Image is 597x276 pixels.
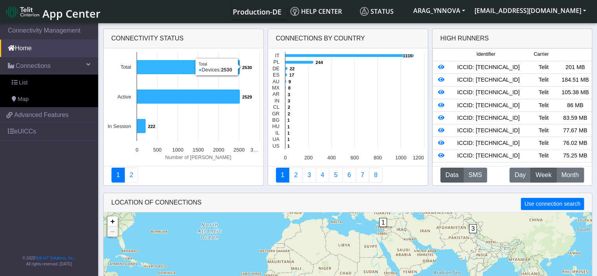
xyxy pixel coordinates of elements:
span: Identifier [477,51,495,58]
text: In Session [108,123,131,129]
div: ICCID: [TECHNICAL_ID] [449,88,528,97]
a: Your current platform instance [232,4,281,19]
div: Telit [528,139,559,148]
span: Week [535,170,551,180]
div: 76.02 MB [559,139,591,148]
text: 17 [289,73,294,77]
text: GR [272,111,279,117]
a: Usage by Carrier [329,168,343,183]
button: Data [440,168,464,183]
img: status.svg [360,7,369,16]
nav: Summary paging [111,168,256,183]
div: Connections By Country [268,29,428,48]
div: 83.59 MB [559,114,591,122]
text: IL [275,130,279,136]
div: ICCID: [TECHNICAL_ID] [449,63,528,72]
text: UA [272,136,279,142]
text: 2000 [213,147,224,153]
div: Telit [528,63,559,72]
span: List [19,79,27,87]
div: 77.67 MB [559,126,591,135]
text: IT [275,53,279,58]
button: [EMAIL_ADDRESS][DOMAIN_NAME] [470,4,591,18]
img: logo-telit-cinterion-gw-new.png [6,5,39,18]
text: DE [272,66,279,71]
text: 9 [288,79,291,84]
text: Active [117,94,131,100]
text: 400 [327,155,335,161]
text: 200 [304,155,312,161]
text: CL [273,104,279,110]
text: 1116 [403,53,413,58]
span: Day [515,170,526,180]
span: 3 [469,224,477,233]
text: 1 [287,131,290,135]
text: 2530 [242,65,252,70]
span: Month [561,170,579,180]
div: Telit [528,76,559,84]
text: ES [272,72,279,78]
span: Carrier [533,51,548,58]
span: Advanced Features [14,110,69,120]
div: 184.51 MB [559,76,591,84]
text: IN [274,98,279,104]
a: Deployment status [124,168,138,183]
text: 800 [373,155,382,161]
div: Telit [528,126,559,135]
img: knowledge.svg [290,7,299,16]
div: Telit [528,88,559,97]
a: 14 Days Trend [342,168,356,183]
text: BG [272,117,279,123]
text: 222 [148,124,155,129]
text: PL [273,59,279,65]
a: App Center [6,3,99,20]
div: ICCID: [TECHNICAL_ID] [449,101,528,110]
span: 1 [379,218,387,227]
a: Connections By Carrier [316,168,329,183]
text: 1500 [192,147,203,153]
a: Telit IoT Solutions, Inc. [35,256,75,260]
div: ICCID: [TECHNICAL_ID] [449,76,528,84]
a: Zero Session [356,168,369,183]
text: 1000 [172,147,183,153]
text: 22 [290,66,294,71]
div: 75.25 MB [559,152,591,160]
a: Carrier [289,168,303,183]
text: 244 [316,60,323,65]
span: Map [18,95,29,104]
button: Week [530,168,557,183]
text: 1 [287,144,290,148]
a: Help center [287,4,357,19]
div: Telit [528,152,559,160]
div: 86 MB [559,101,591,110]
a: Connections By Country [276,168,290,183]
text: 0 [135,147,138,153]
text: 3 [288,92,290,97]
text: 2500 [233,147,244,153]
text: 1 [287,118,290,122]
button: Month [556,168,584,183]
span: App Center [42,6,100,21]
div: LOCATION OF CONNECTIONS [104,193,592,212]
text: Number of [PERSON_NAME] [165,154,231,160]
text: 3 [288,99,290,103]
text: 1 [287,124,290,129]
text: 1000 [395,155,406,161]
text: 3… [250,147,258,153]
text: 2 [288,105,290,110]
text: 0 [284,155,287,161]
span: Connections [16,61,51,71]
div: Telit [528,114,559,122]
a: Not Connected for 30 days [369,168,383,183]
text: US [272,143,279,149]
text: AU [272,79,279,84]
text: 500 [153,147,161,153]
div: High Runners [440,34,489,43]
span: Help center [290,7,342,16]
div: ICCID: [TECHNICAL_ID] [449,126,528,135]
div: ICCID: [TECHNICAL_ID] [449,139,528,148]
div: ICCID: [TECHNICAL_ID] [449,152,528,160]
a: Zoom out [108,227,118,237]
nav: Summary paging [276,168,420,183]
span: Production-DE [233,7,281,16]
